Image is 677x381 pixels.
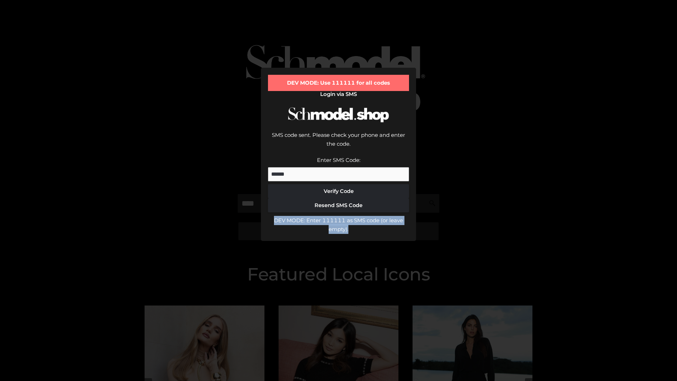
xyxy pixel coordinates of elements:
div: DEV MODE: Use 111111 for all codes [268,75,409,91]
h2: Login via SMS [268,91,409,97]
button: Resend SMS Code [268,198,409,212]
div: DEV MODE: Enter 111111 as SMS code (or leave empty). [268,216,409,234]
button: Verify Code [268,184,409,198]
img: Schmodel Logo [286,101,391,129]
div: SMS code sent. Please check your phone and enter the code. [268,131,409,156]
label: Enter SMS Code: [317,157,360,163]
